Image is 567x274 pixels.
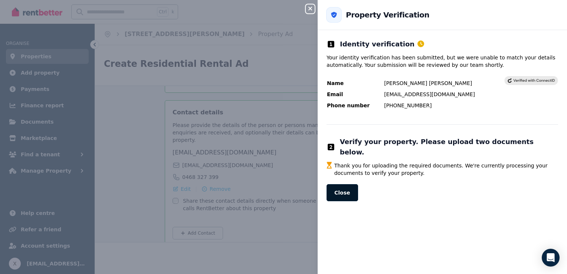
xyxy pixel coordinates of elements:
[334,162,558,177] span: Thank you for uploading the required documents. We're currently processing your documents to veri...
[346,10,429,20] h2: Property Verification
[384,90,504,98] td: [EMAIL_ADDRESS][DOMAIN_NAME]
[327,79,384,87] td: Name
[327,54,558,69] p: Your identity verification has been submitted, but we were unable to match your details automatic...
[384,79,504,87] td: [PERSON_NAME] [PERSON_NAME]
[327,184,358,201] button: Close
[340,39,424,49] h2: Identity verification
[327,90,384,98] td: Email
[542,249,560,267] div: Open Intercom Messenger
[384,101,504,110] td: [PHONE_NUMBER]
[327,101,384,110] td: Phone number
[340,137,558,157] h2: Verify your property. Please upload two documents below.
